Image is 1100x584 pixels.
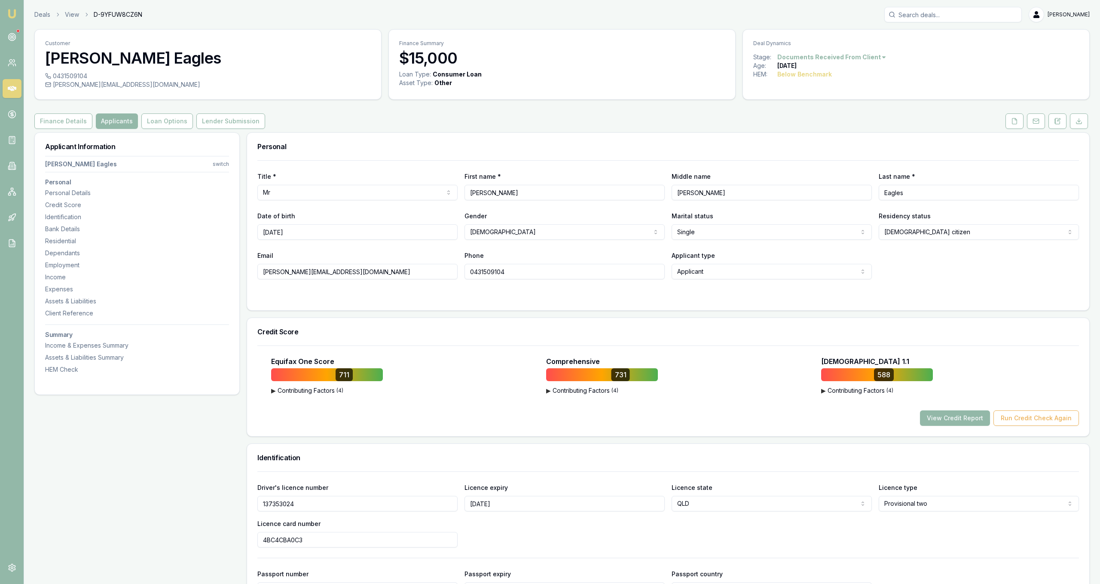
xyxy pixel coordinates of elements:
div: Income [45,273,229,281]
div: Identification [45,213,229,221]
p: Finance Summary [399,40,725,47]
a: Deals [34,10,50,19]
label: Email [257,252,273,259]
a: Loan Options [140,113,195,129]
nav: breadcrumb [34,10,142,19]
label: Gender [464,212,487,220]
label: Licence type [879,484,917,491]
span: ( 4 ) [886,387,893,394]
div: Bank Details [45,225,229,233]
span: ( 4 ) [336,387,343,394]
div: Stage: [753,53,777,61]
button: Applicants [96,113,138,129]
div: Income & Expenses Summary [45,341,229,350]
span: ( 4 ) [611,387,618,394]
h3: [PERSON_NAME] Eagles [45,49,371,67]
button: View Credit Report [920,410,990,426]
h3: Personal [45,179,229,185]
span: ▶ [821,386,826,395]
button: Finance Details [34,113,92,129]
h3: Identification [257,454,1079,461]
div: 0431509104 [45,72,371,80]
label: Date of birth [257,212,295,220]
div: Employment [45,261,229,269]
input: DD/MM/YYYY [257,224,458,240]
div: Age: [753,61,777,70]
button: Lender Submission [196,113,265,129]
h3: Applicant Information [45,143,229,150]
a: Lender Submission [195,113,267,129]
div: Client Reference [45,309,229,318]
h3: Credit Score [257,328,1079,335]
label: Residency status [879,212,931,220]
p: [DEMOGRAPHIC_DATA] 1.1 [821,356,909,367]
div: Assets & Liabilities [45,297,229,306]
div: switch [213,161,229,168]
button: ▶Contributing Factors(4) [546,386,658,395]
label: Title * [257,173,276,180]
div: HEM: [753,70,777,79]
button: Loan Options [141,113,193,129]
label: Passport country [672,570,723,578]
label: Marital status [672,212,713,220]
div: Dependants [45,249,229,257]
label: Licence expiry [464,484,508,491]
a: View [65,10,79,19]
h3: $15,000 [399,49,725,67]
h3: Personal [257,143,1079,150]
p: Deal Dynamics [753,40,1079,47]
button: Run Credit Check Again [993,410,1079,426]
div: 731 [611,368,630,381]
div: Residential [45,237,229,245]
label: Phone [464,252,484,259]
div: 711 [336,368,353,381]
label: Middle name [672,173,711,180]
label: First name * [464,173,501,180]
button: Documents Received From Client [777,53,887,61]
button: ▶Contributing Factors(4) [271,386,383,395]
input: Enter driver's licence number [257,496,458,511]
button: ▶Contributing Factors(4) [821,386,933,395]
input: Search deals [884,7,1022,22]
div: [DATE] [777,61,797,70]
input: Enter driver's licence card number [257,532,458,547]
a: Applicants [94,113,140,129]
div: Personal Details [45,189,229,197]
div: Expenses [45,285,229,294]
div: Consumer Loan [433,70,482,79]
div: Other [434,79,452,87]
span: [PERSON_NAME] [1048,11,1090,18]
p: Comprehensive [546,356,600,367]
label: Licence state [672,484,712,491]
img: emu-icon-u.png [7,9,17,19]
div: Loan Type: [399,70,431,79]
label: Passport number [257,570,309,578]
h3: Summary [45,332,229,338]
div: [PERSON_NAME] Eagles [45,160,117,168]
label: Last name * [879,173,915,180]
a: Finance Details [34,113,94,129]
div: 588 [874,368,894,381]
label: Driver's licence number [257,484,328,491]
span: ▶ [546,386,551,395]
label: Licence card number [257,520,321,527]
label: Passport expiry [464,570,511,578]
p: Equifax One Score [271,356,334,367]
label: Applicant type [672,252,715,259]
span: D-9YFUW8CZ6N [94,10,142,19]
div: Below Benchmark [777,70,832,79]
span: ▶ [271,386,276,395]
div: Credit Score [45,201,229,209]
div: [PERSON_NAME][EMAIL_ADDRESS][DOMAIN_NAME] [45,80,371,89]
div: Asset Type : [399,79,433,87]
div: Assets & Liabilities Summary [45,353,229,362]
div: HEM Check [45,365,229,374]
input: 0431 234 567 [464,264,665,279]
p: Customer [45,40,371,47]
